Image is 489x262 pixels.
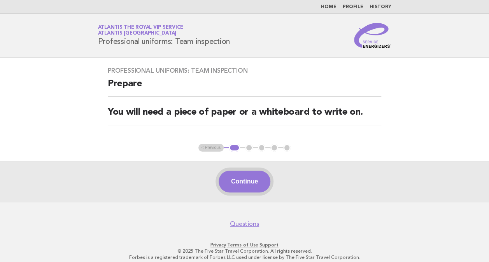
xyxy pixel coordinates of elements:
a: Support [259,242,279,248]
a: Terms of Use [227,242,258,248]
a: Atlantis the Royal VIP ServiceAtlantis [GEOGRAPHIC_DATA] [98,25,184,36]
a: Privacy [210,242,226,248]
a: Questions [230,220,259,228]
h2: Prepare [108,78,381,97]
button: 1 [229,144,240,152]
a: History [370,5,391,9]
a: Profile [343,5,363,9]
p: © 2025 The Five Star Travel Corporation. All rights reserved. [11,248,478,254]
img: Service Energizers [354,23,391,48]
span: Atlantis [GEOGRAPHIC_DATA] [98,31,177,36]
a: Home [321,5,337,9]
button: Continue [219,171,270,192]
p: · · [11,242,478,248]
h1: Professional uniforms: Team inspection [98,25,230,45]
h3: Professional uniforms: Team inspection [108,67,381,75]
p: Forbes is a registered trademark of Forbes LLC used under license by The Five Star Travel Corpora... [11,254,478,260]
h2: You will need a piece of paper or a whiteboard to write on. [108,106,381,125]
